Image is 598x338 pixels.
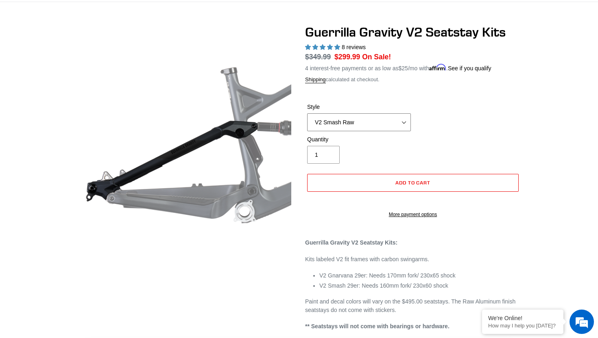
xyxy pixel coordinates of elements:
[305,297,521,314] p: Paint and decal colors will vary on the $495.00 seatstays. The Raw Aluminum finish seatstays do n...
[399,65,408,71] span: $25
[55,45,149,56] div: Chat with us now
[488,315,557,321] div: We're Online!
[305,255,521,264] p: Kits labeled V2 fit frames with carbon swingarms.
[307,174,519,192] button: Add to cart
[429,64,446,71] span: Affirm
[307,211,519,218] a: More payment options
[319,271,521,280] li: V2 Gnarvana 29er: Needs 170mm fork/ 230x65 shock
[9,45,21,57] div: Navigation go back
[307,135,411,144] label: Quantity
[305,323,450,329] strong: ** Seatstays will not come with bearings or hardware.
[305,62,491,73] p: 4 interest-free payments or as low as /mo with .
[334,53,360,61] span: $299.99
[319,282,521,290] li: V2 Smash 29er: Needs 160mm fork/ 230x60 shock
[305,239,397,246] strong: Guerrilla Gravity V2 Seatstay Kits:
[305,24,521,40] h1: Guerrilla Gravity V2 Seatstay Kits
[133,4,153,24] div: Minimize live chat window
[488,323,557,329] p: How may I help you today?
[4,222,155,250] textarea: Type your message and hit 'Enter'
[305,76,326,83] a: Shipping
[305,76,521,84] div: calculated at checkout.
[305,53,331,61] s: $349.99
[342,44,366,50] span: 8 reviews
[47,102,112,184] span: We're online!
[448,65,491,71] a: See if you qualify - Learn more about Affirm Financing (opens in modal)
[395,180,431,186] span: Add to cart
[305,44,342,50] span: 5.00 stars
[26,41,46,61] img: d_696896380_company_1647369064580_696896380
[307,103,411,111] label: Style
[362,52,391,62] span: On Sale!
